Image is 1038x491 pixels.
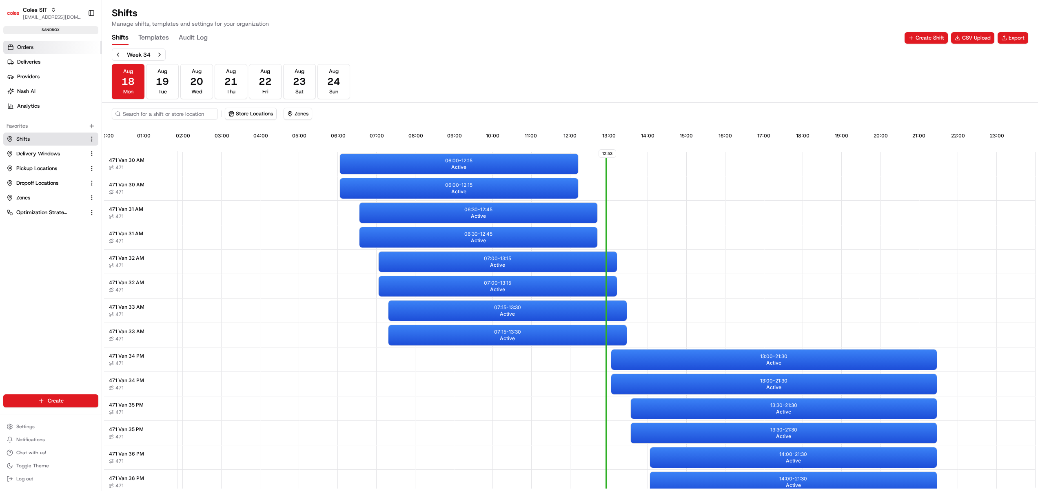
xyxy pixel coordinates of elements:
[16,150,60,157] span: Delivery Windows
[912,133,925,139] span: 21:00
[3,394,98,407] button: Create
[262,88,268,95] span: Fri
[3,85,102,98] a: Nash AI
[16,194,30,201] span: Zones
[28,86,103,93] div: We're available if you need us!
[295,88,304,95] span: Sat
[329,88,338,95] span: Sun
[874,133,888,139] span: 20:00
[225,108,277,120] button: Store Locations
[191,88,202,95] span: Wed
[951,32,994,44] a: CSV Upload
[17,44,33,51] span: Orders
[451,188,466,195] span: Active
[158,88,167,95] span: Tue
[109,238,124,244] button: 471
[284,108,312,119] button: Zones
[112,108,218,119] input: Search for a shift or store location
[445,182,472,188] p: 06:00 - 12:15
[641,133,654,139] span: 14:00
[779,476,807,482] p: 14:00 - 21:30
[471,237,486,244] span: Active
[998,32,1028,44] button: Export
[447,133,462,139] span: 09:00
[16,436,45,443] span: Notifications
[295,68,304,75] span: Aug
[17,88,35,95] span: Nash AI
[770,402,797,409] p: 13:30 - 21:30
[249,64,282,99] button: Aug22Fri
[115,189,124,195] span: 471
[8,78,23,93] img: 1736555255976-a54dd68f-1ca7-489b-9aae-adbdc363a1c4
[602,133,616,139] span: 13:00
[16,423,35,430] span: Settings
[109,206,143,212] span: 471 Van 31 AM
[109,287,124,293] button: 471
[317,64,350,99] button: Aug24Sun
[7,165,85,172] a: Pickup Locations
[3,147,98,160] button: Delivery Windows
[16,165,57,172] span: Pickup Locations
[109,304,144,310] span: 471 Van 33 AM
[486,133,499,139] span: 10:00
[16,179,58,187] span: Dropoff Locations
[156,75,169,88] span: 19
[109,409,124,416] button: 471
[225,108,276,119] button: Store Locations
[190,75,203,88] span: 20
[3,421,98,432] button: Settings
[139,81,149,91] button: Start new chat
[109,279,144,286] span: 471 Van 32 AM
[293,75,306,88] span: 23
[563,133,577,139] span: 12:00
[7,179,85,187] a: Dropoff Locations
[786,458,801,464] span: Active
[109,336,124,342] button: 471
[5,115,66,130] a: 📗Knowledge Base
[905,32,948,44] button: Create Shift
[215,133,229,139] span: 03:00
[17,58,40,66] span: Deliveries
[484,280,511,286] p: 07:00 - 13:15
[484,255,511,262] p: 07:00 - 13:15
[109,433,124,440] button: 471
[138,31,169,45] button: Templates
[154,49,165,60] button: Next week
[115,433,124,440] span: 471
[23,6,47,14] button: Coles SIT
[23,14,81,20] button: [EMAIL_ADDRESS][DOMAIN_NAME]
[16,476,33,482] span: Log out
[115,458,124,464] span: 471
[109,377,144,384] span: 471 Van 34 PM
[680,133,693,139] span: 15:00
[7,7,20,20] img: Coles SIT
[215,64,247,99] button: Aug21Thu
[292,133,306,139] span: 05:00
[3,100,102,113] a: Analytics
[115,409,124,416] span: 471
[109,230,143,237] span: 471 Van 31 AM
[471,213,486,219] span: Active
[66,115,134,130] a: 💻API Documentation
[115,238,124,244] span: 471
[3,460,98,471] button: Toggle Theme
[122,75,135,88] span: 18
[226,88,235,95] span: Thu
[3,191,98,204] button: Zones
[112,7,269,20] h1: Shifts
[835,133,848,139] span: 19:00
[109,385,124,391] button: 471
[7,150,85,157] a: Delivery Windows
[123,88,133,95] span: Mon
[3,41,102,54] a: Orders
[109,255,144,261] span: 471 Van 32 AM
[3,162,98,175] button: Pickup Locations
[109,360,124,367] button: 471
[260,68,270,75] span: Aug
[115,164,124,171] span: 471
[115,482,124,489] span: 471
[3,434,98,445] button: Notifications
[109,262,124,269] button: 471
